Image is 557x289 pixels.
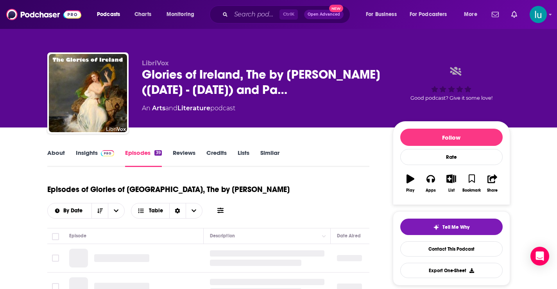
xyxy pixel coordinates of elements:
button: open menu [48,208,92,214]
button: open menu [405,8,458,21]
div: Description [210,231,235,241]
a: Credits [206,149,227,167]
a: Arts [152,104,165,112]
span: and [165,104,177,112]
span: By Date [63,208,85,214]
span: LibriVox [142,59,169,67]
button: List [441,169,461,197]
div: Play [406,188,414,193]
div: An podcast [142,104,235,113]
button: Bookmark [462,169,482,197]
button: Choose View [131,203,202,219]
a: Lists [238,149,249,167]
div: Rate [400,149,503,165]
span: Good podcast? Give it some love! [410,95,493,101]
img: Glories of Ireland, The by Joseph Dunn (1872 - 1951) and Patrick Joseph Lennox (1862 - 1943) [49,54,127,132]
button: Follow [400,129,503,146]
span: Podcasts [97,9,120,20]
div: Bookmark [462,188,481,193]
button: Export One-Sheet [400,263,503,278]
span: Table [149,208,163,214]
h2: Choose List sort [47,203,125,219]
div: Good podcast? Give it some love! [393,59,510,108]
span: New [329,5,343,12]
a: Charts [129,8,156,21]
div: Open Intercom Messenger [530,247,549,266]
span: Charts [134,9,151,20]
a: InsightsPodchaser Pro [76,149,115,167]
button: Column Actions [319,232,329,241]
span: Open Advanced [308,13,340,16]
div: Sort Direction [169,203,186,218]
a: Reviews [173,149,195,167]
span: More [464,9,477,20]
a: Episodes39 [125,149,161,167]
button: Open AdvancedNew [304,10,344,19]
input: Search podcasts, credits, & more... [231,8,279,21]
button: open menu [161,8,204,21]
img: User Profile [530,6,547,23]
h1: Episodes of Glories of [GEOGRAPHIC_DATA], The by [PERSON_NAME] [47,185,290,194]
button: tell me why sparkleTell Me Why [400,219,503,235]
span: Toggle select row [52,255,59,262]
div: Search podcasts, credits, & more... [217,5,358,23]
span: Logged in as lusodano [530,6,547,23]
button: open menu [91,8,130,21]
button: Show profile menu [530,6,547,23]
a: Similar [260,149,279,167]
a: About [47,149,65,167]
span: For Business [366,9,397,20]
img: tell me why sparkle [433,224,439,230]
button: Apps [421,169,441,197]
div: List [448,188,455,193]
a: Literature [177,104,210,112]
div: Share [487,188,498,193]
button: Sort Direction [91,203,108,218]
a: Show notifications dropdown [508,8,520,21]
span: Ctrl K [279,9,298,20]
a: Contact This Podcast [400,241,503,257]
a: Show notifications dropdown [489,8,502,21]
img: Podchaser Pro [101,150,115,156]
span: Tell Me Why [442,224,469,230]
div: Date Aired [337,231,361,241]
img: Podchaser - Follow, Share and Rate Podcasts [6,7,81,22]
button: open menu [108,203,124,218]
div: Episode [69,231,87,241]
div: Apps [426,188,436,193]
button: open menu [458,8,487,21]
button: open menu [360,8,407,21]
div: 39 [154,150,161,156]
span: Monitoring [167,9,194,20]
button: Share [482,169,502,197]
span: For Podcasters [410,9,447,20]
button: Play [400,169,421,197]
